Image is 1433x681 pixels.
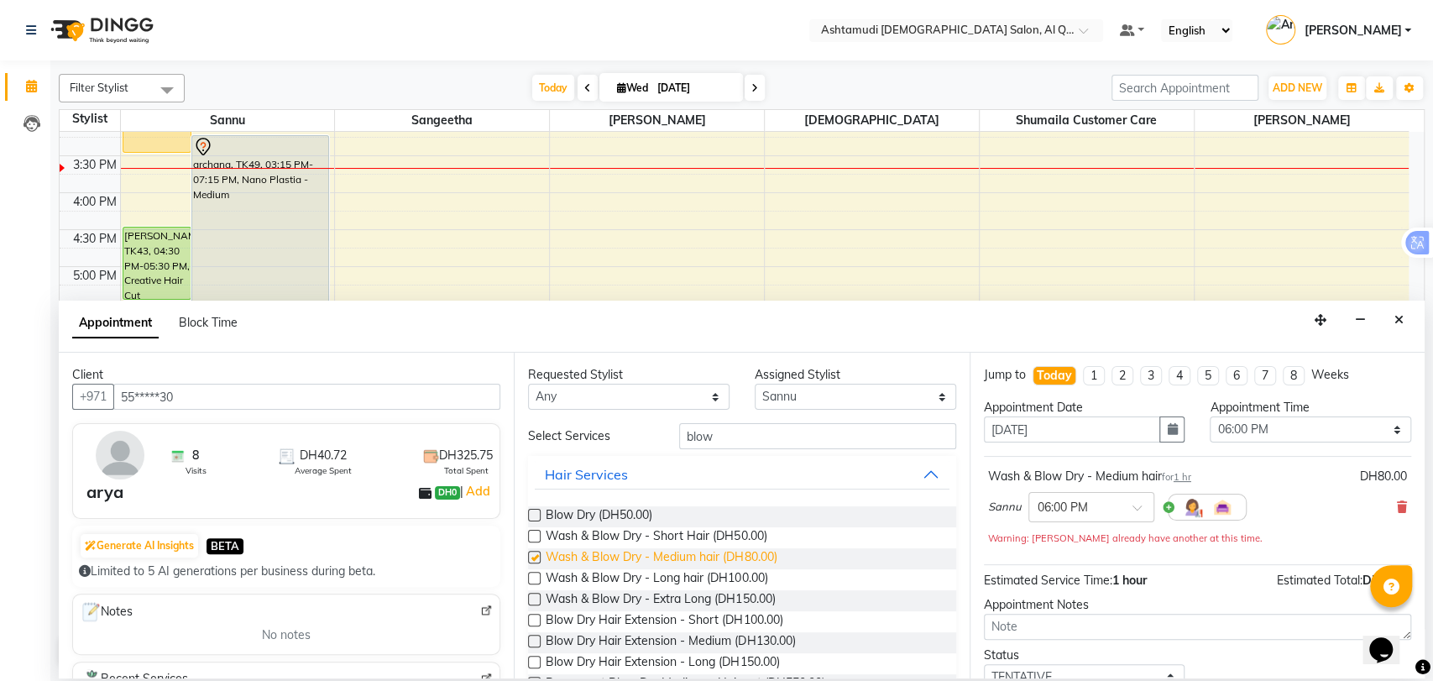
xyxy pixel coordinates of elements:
div: Status [984,647,1185,664]
input: Search by service name [679,423,956,449]
iframe: chat widget [1362,614,1416,664]
input: yyyy-mm-dd [984,416,1161,443]
span: DH0 [435,486,460,500]
div: DH80.00 [1360,468,1407,485]
span: Today [532,75,574,101]
span: [PERSON_NAME] [550,110,764,131]
span: Visits [186,464,207,477]
img: Hairdresser.png [1182,497,1202,517]
div: 5:00 PM [70,267,120,285]
button: +971 [72,384,114,410]
span: Wash & Blow Dry - Short Hair (DH50.00) [546,527,766,548]
span: DH325.75 [439,447,493,464]
span: Blow Dry Hair Extension - Long (DH150.00) [546,653,779,674]
span: Estimated Total: [1277,573,1362,588]
span: Estimated Service Time: [984,573,1112,588]
img: Interior.png [1212,497,1232,517]
span: Blow Dry Hair Extension - Medium (DH130.00) [546,632,795,653]
div: Jump to [984,366,1026,384]
div: 4:00 PM [70,193,120,211]
div: [PERSON_NAME], TK43, 04:30 PM-05:30 PM, Creative Hair Cut [123,228,191,299]
div: Stylist [60,110,120,128]
li: 5 [1197,366,1219,385]
span: ADD NEW [1273,81,1322,94]
span: 1 hr [1174,471,1191,483]
div: Today [1037,367,1072,385]
span: [PERSON_NAME] [1195,110,1409,131]
span: Sannu [121,110,335,131]
li: 4 [1169,366,1190,385]
span: Blow Dry Hair Extension - Short (DH100.00) [546,611,782,632]
span: Wash & Blow Dry - Long hair (DH100.00) [546,569,767,590]
span: Wed [613,81,652,94]
small: Warning: [PERSON_NAME] already have another at this time. [988,532,1263,544]
span: Block Time [179,315,238,330]
div: Assigned Stylist [755,366,956,384]
span: Sangeetha [335,110,549,131]
span: | [460,481,493,501]
span: BETA [207,538,243,554]
span: DH40.72 [300,447,347,464]
div: 3:30 PM [70,156,120,174]
span: Wash & Blow Dry - Medium hair (DH80.00) [546,548,777,569]
span: Notes [80,601,133,623]
div: arya [86,479,123,505]
div: Wash & Blow Dry - Medium hair [988,468,1191,485]
div: Weeks [1311,366,1349,384]
button: Hair Services [535,459,949,490]
button: Generate AI Insights [81,534,198,558]
span: Total Spent [444,464,489,477]
div: Select Services [515,427,667,445]
span: Blow Dry (DH50.00) [546,506,652,527]
span: No notes [262,626,311,644]
div: Appointment Notes [984,596,1411,614]
div: 4:30 PM [70,230,120,248]
img: avatar [96,431,144,479]
span: Sannu [988,499,1022,516]
li: 2 [1111,366,1133,385]
span: Appointment [72,308,159,338]
span: Filter Stylist [70,81,128,94]
div: Requested Stylist [528,366,730,384]
span: 1 hour [1112,573,1147,588]
div: Appointment Date [984,399,1185,416]
div: Client [72,366,500,384]
li: 8 [1283,366,1305,385]
button: ADD NEW [1268,76,1326,100]
a: Add [463,481,493,501]
img: Anila Thomas [1266,15,1295,45]
span: [PERSON_NAME] [1304,22,1401,39]
input: Search by Name/Mobile/Email/Code [113,384,500,410]
li: 3 [1140,366,1162,385]
div: Hair Services [545,464,628,485]
input: 2025-09-03 [652,76,736,101]
span: 8 [192,447,199,464]
li: 7 [1254,366,1276,385]
img: logo [43,7,158,54]
div: archana, TK49, 03:15 PM-07:15 PM, Nano Plastia - Medium [192,136,328,427]
span: Average Spent [295,464,352,477]
span: Shumaila Customer Care [980,110,1194,131]
span: Wash & Blow Dry - Extra Long (DH150.00) [546,590,775,611]
span: DH80.00 [1362,573,1411,588]
div: Limited to 5 AI generations per business during beta. [79,563,494,580]
button: Close [1387,307,1411,333]
div: Appointment Time [1210,399,1411,416]
span: [DEMOGRAPHIC_DATA] [765,110,979,131]
small: for [1162,471,1191,483]
input: Search Appointment [1111,75,1258,101]
li: 1 [1083,366,1105,385]
li: 6 [1226,366,1247,385]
